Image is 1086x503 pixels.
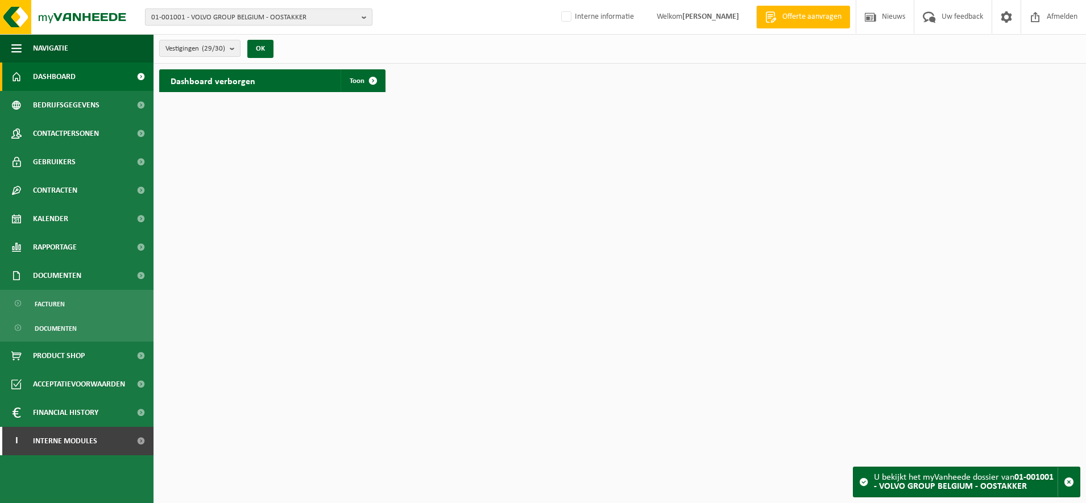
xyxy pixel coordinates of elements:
strong: 01-001001 - VOLVO GROUP BELGIUM - OOSTAKKER [874,473,1054,491]
span: Documenten [35,318,77,339]
label: Interne informatie [559,9,634,26]
span: Documenten [33,261,81,290]
strong: [PERSON_NAME] [682,13,739,21]
span: Acceptatievoorwaarden [33,370,125,398]
span: Product Shop [33,342,85,370]
span: Navigatie [33,34,68,63]
span: 01-001001 - VOLVO GROUP BELGIUM - OOSTAKKER [151,9,357,26]
span: Dashboard [33,63,76,91]
span: Contactpersonen [33,119,99,148]
span: Rapportage [33,233,77,261]
span: I [11,427,22,455]
a: Documenten [3,317,151,339]
a: Offerte aanvragen [756,6,850,28]
span: Contracten [33,176,77,205]
button: Vestigingen(29/30) [159,40,241,57]
count: (29/30) [202,45,225,52]
a: Toon [341,69,384,92]
span: Bedrijfsgegevens [33,91,100,119]
span: Interne modules [33,427,97,455]
a: Facturen [3,293,151,314]
span: Financial History [33,398,98,427]
span: Vestigingen [165,40,225,57]
button: OK [247,40,273,58]
h2: Dashboard verborgen [159,69,267,92]
span: Offerte aanvragen [780,11,844,23]
span: Gebruikers [33,148,76,176]
div: U bekijkt het myVanheede dossier van [874,467,1058,497]
span: Toon [350,77,364,85]
span: Facturen [35,293,65,315]
button: 01-001001 - VOLVO GROUP BELGIUM - OOSTAKKER [145,9,372,26]
span: Kalender [33,205,68,233]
